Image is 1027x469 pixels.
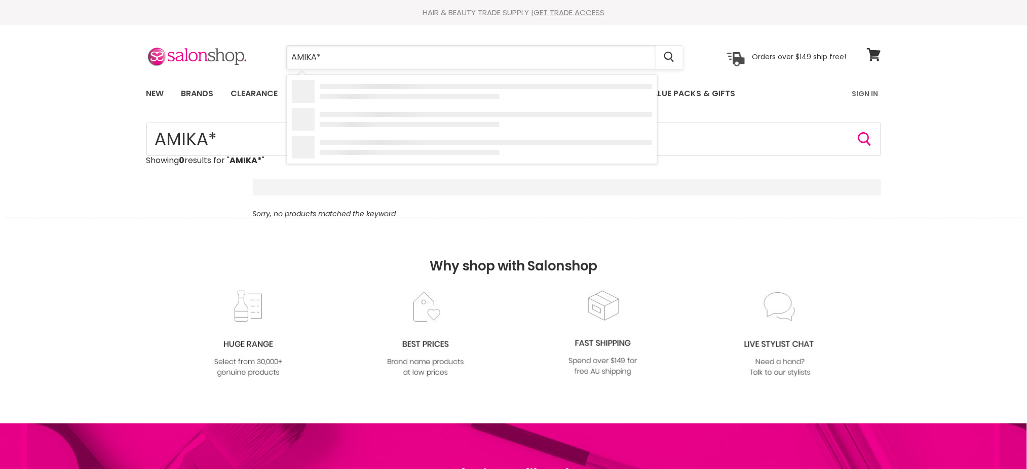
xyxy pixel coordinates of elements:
p: Orders over $149 ship free! [752,52,847,61]
button: Search [656,46,683,69]
img: prices.jpg [385,290,467,379]
a: Brands [174,83,221,104]
img: chat_c0a1c8f7-3133-4fc6-855f-7264552747f6.jpg [739,290,821,379]
h2: Why shop with Salonshop [5,218,1022,289]
ul: Main menu [139,79,795,108]
img: fast.jpg [562,289,644,378]
a: New [139,83,172,104]
img: range2_8cf790d4-220e-469f-917d-a18fed3854b6.jpg [207,290,289,379]
input: Search [287,46,656,69]
nav: Main [134,79,894,108]
input: Search [146,123,881,156]
strong: 0 [179,154,185,166]
a: GET TRADE ACCESS [534,7,604,18]
a: Clearance [223,83,286,104]
a: Value Packs & Gifts [639,83,743,104]
p: Showing results for " " [146,156,881,165]
strong: AMIKA* [230,154,262,166]
a: Sign In [846,83,885,104]
button: Search [857,131,873,147]
form: Product [146,123,881,156]
div: HAIR & BEAUTY TRADE SUPPLY | [134,8,894,18]
em: Sorry, no products matched the keyword [253,209,396,219]
form: Product [286,45,683,69]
